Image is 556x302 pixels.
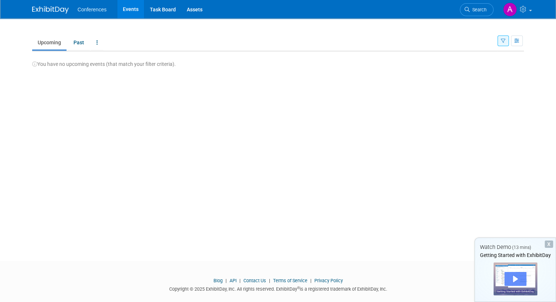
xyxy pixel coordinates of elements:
[32,6,69,14] img: ExhibitDay
[460,3,493,16] a: Search
[314,278,343,283] a: Privacy Policy
[213,278,223,283] a: Blog
[470,7,487,12] span: Search
[475,251,556,259] div: Getting Started with ExhibitDay
[273,278,307,283] a: Terms of Service
[68,36,90,49] a: Past
[504,272,526,286] div: Play
[243,278,266,283] a: Contact Us
[230,278,237,283] a: API
[309,278,313,283] span: |
[77,7,106,12] span: Conferences
[224,278,228,283] span: |
[238,278,242,283] span: |
[545,241,553,248] div: Dismiss
[267,278,272,283] span: |
[512,245,531,250] span: (13 mins)
[475,243,556,251] div: Watch Demo
[32,61,176,67] span: You have no upcoming events (that match your filter criteria).
[32,36,67,49] a: Upcoming
[297,286,300,290] sup: ®
[503,3,517,16] img: Alissa Christoforou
